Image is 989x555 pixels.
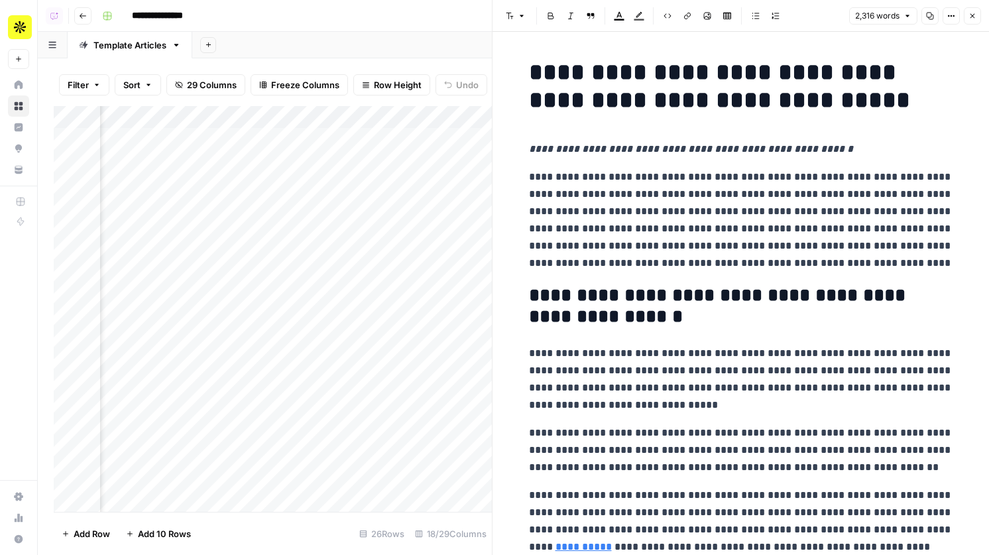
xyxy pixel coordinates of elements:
[8,15,32,39] img: Apollo Logo
[374,78,422,92] span: Row Height
[8,159,29,180] a: Your Data
[456,78,479,92] span: Undo
[354,523,410,544] div: 26 Rows
[68,78,89,92] span: Filter
[115,74,161,95] button: Sort
[8,74,29,95] a: Home
[74,527,110,540] span: Add Row
[187,78,237,92] span: 29 Columns
[68,32,192,58] a: Template Articles
[271,78,339,92] span: Freeze Columns
[8,11,29,44] button: Workspace: Apollo
[138,527,191,540] span: Add 10 Rows
[8,117,29,138] a: Insights
[8,528,29,550] button: Help + Support
[123,78,141,92] span: Sort
[849,7,917,25] button: 2,316 words
[166,74,245,95] button: 29 Columns
[8,95,29,117] a: Browse
[8,486,29,507] a: Settings
[93,38,166,52] div: Template Articles
[118,523,199,544] button: Add 10 Rows
[8,138,29,159] a: Opportunities
[59,74,109,95] button: Filter
[436,74,487,95] button: Undo
[855,10,900,22] span: 2,316 words
[8,507,29,528] a: Usage
[251,74,348,95] button: Freeze Columns
[54,523,118,544] button: Add Row
[353,74,430,95] button: Row Height
[410,523,492,544] div: 18/29 Columns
